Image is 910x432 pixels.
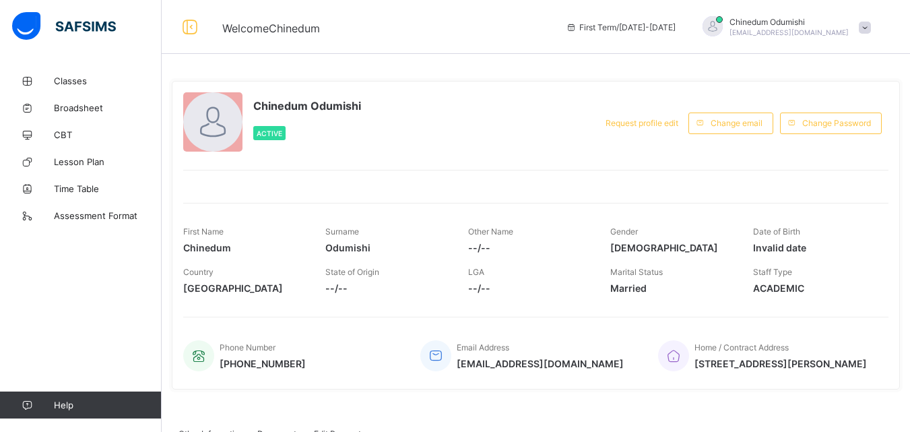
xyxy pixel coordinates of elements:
span: Chinedum Odumishi [253,99,361,113]
span: Chinedum [183,242,305,253]
span: First Name [183,226,224,237]
span: ACADEMIC [753,282,875,294]
span: Home / Contract Address [694,342,789,352]
span: Email Address [457,342,509,352]
span: Time Table [54,183,162,194]
span: Country [183,267,214,277]
div: ChinedumOdumishi [689,16,878,38]
span: Date of Birth [753,226,800,237]
span: Phone Number [220,342,275,352]
span: Change Password [802,118,871,128]
span: session/term information [566,22,676,32]
span: [EMAIL_ADDRESS][DOMAIN_NAME] [457,358,624,369]
span: --/-- [468,282,590,294]
span: Married [610,282,732,294]
img: safsims [12,12,116,40]
span: Other Name [468,226,513,237]
span: [GEOGRAPHIC_DATA] [183,282,305,294]
span: --/-- [325,282,447,294]
span: --/-- [468,242,590,253]
span: [PHONE_NUMBER] [220,358,306,369]
span: Surname [325,226,359,237]
span: Welcome Chinedum [222,22,320,35]
span: Broadsheet [54,102,162,113]
span: Request profile edit [606,118,678,128]
span: Active [257,129,282,137]
span: Invalid date [753,242,875,253]
span: Assessment Format [54,210,162,221]
span: Staff Type [753,267,792,277]
span: Chinedum Odumishi [729,17,849,27]
span: Gender [610,226,638,237]
span: LGA [468,267,484,277]
span: [STREET_ADDRESS][PERSON_NAME] [694,358,867,369]
span: CBT [54,129,162,140]
span: Help [54,400,161,410]
span: Change email [711,118,762,128]
span: Marital Status [610,267,663,277]
span: State of Origin [325,267,379,277]
span: Odumishi [325,242,447,253]
span: [EMAIL_ADDRESS][DOMAIN_NAME] [729,28,849,36]
span: [DEMOGRAPHIC_DATA] [610,242,732,253]
span: Lesson Plan [54,156,162,167]
span: Classes [54,75,162,86]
